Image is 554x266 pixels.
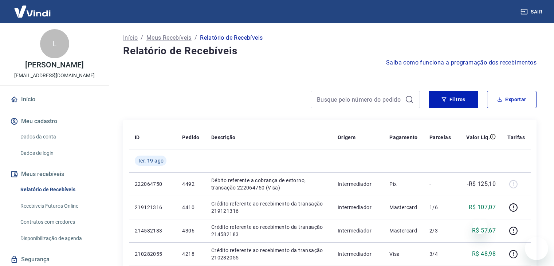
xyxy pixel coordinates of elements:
button: Filtros [429,91,478,108]
p: / [195,34,197,42]
a: Disponibilização de agenda [17,231,100,246]
p: Parcelas [429,134,451,141]
a: Relatório de Recebíveis [17,182,100,197]
a: Saiba como funciona a programação dos recebimentos [386,58,537,67]
p: 4492 [182,180,199,188]
p: 214582183 [135,227,170,234]
p: R$ 107,07 [469,203,496,212]
p: Descrição [211,134,236,141]
p: 1/6 [429,204,451,211]
img: Vindi [9,0,56,23]
p: Crédito referente ao recebimento da transação 219121316 [211,200,326,215]
p: R$ 57,67 [472,226,496,235]
span: Ter, 19 ago [138,157,164,164]
p: ID [135,134,140,141]
p: 4218 [182,250,199,258]
p: R$ 48,98 [472,250,496,258]
button: Exportar [487,91,537,108]
p: 4306 [182,227,199,234]
iframe: Fechar mensagem [473,219,487,234]
h4: Relatório de Recebíveis [123,44,537,58]
a: Dados de login [17,146,100,161]
p: [EMAIL_ADDRESS][DOMAIN_NAME] [14,72,95,79]
p: / [141,34,143,42]
p: Intermediador [338,250,378,258]
p: Pagamento [389,134,418,141]
p: Débito referente a cobrança de estorno, transação 222064750 (Visa) [211,177,326,191]
a: Dados da conta [17,129,100,144]
p: Relatório de Recebíveis [200,34,263,42]
a: Início [123,34,138,42]
p: [PERSON_NAME] [25,61,83,69]
p: Pix [389,180,418,188]
a: Recebíveis Futuros Online [17,199,100,214]
p: Visa [389,250,418,258]
p: Intermediador [338,204,378,211]
p: 210282055 [135,250,170,258]
button: Meu cadastro [9,113,100,129]
a: Contratos com credores [17,215,100,230]
iframe: Botão para abrir a janela de mensagens [525,237,548,260]
div: L [40,29,69,58]
p: Tarifas [507,134,525,141]
p: Crédito referente ao recebimento da transação 214582183 [211,223,326,238]
p: -R$ 125,10 [467,180,496,188]
p: Crédito referente ao recebimento da transação 210282055 [211,247,326,261]
p: Intermediador [338,180,378,188]
p: Origem [338,134,355,141]
p: Valor Líq. [466,134,490,141]
button: Sair [519,5,545,19]
p: - [429,180,451,188]
input: Busque pelo número do pedido [317,94,402,105]
a: Início [9,91,100,107]
p: 3/4 [429,250,451,258]
p: Mastercard [389,227,418,234]
p: 2/3 [429,227,451,234]
p: 219121316 [135,204,170,211]
button: Meus recebíveis [9,166,100,182]
a: Meus Recebíveis [146,34,192,42]
p: Mastercard [389,204,418,211]
p: 4410 [182,204,199,211]
p: 222064750 [135,180,170,188]
p: Pedido [182,134,199,141]
p: Intermediador [338,227,378,234]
